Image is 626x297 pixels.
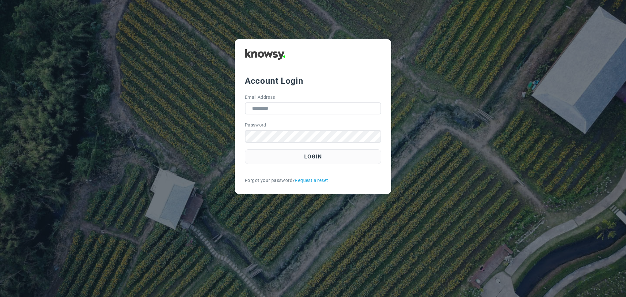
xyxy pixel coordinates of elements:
[245,122,266,128] label: Password
[245,149,381,164] button: Login
[245,177,381,184] div: Forgot your password?
[245,94,275,101] label: Email Address
[245,75,381,87] div: Account Login
[295,177,328,184] a: Request a reset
